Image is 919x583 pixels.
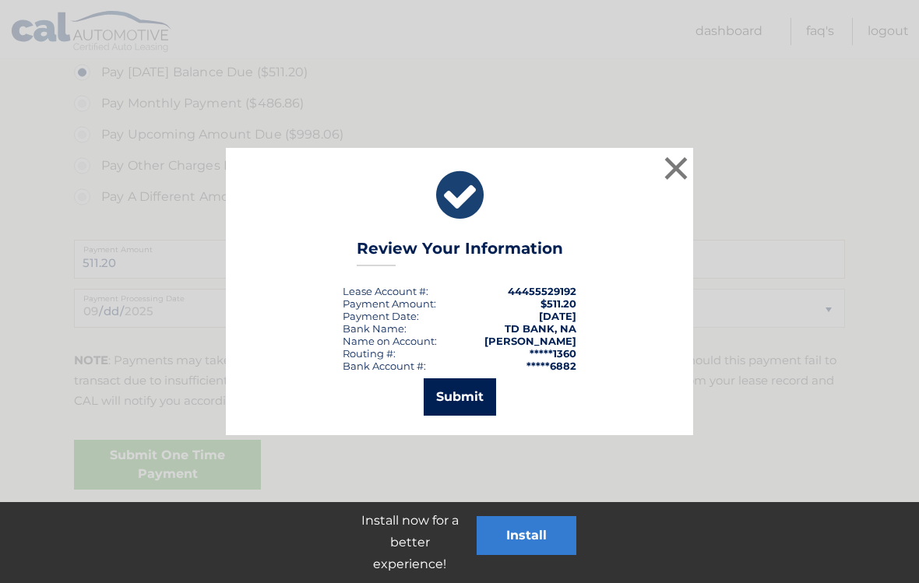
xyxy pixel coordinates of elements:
button: × [660,153,692,184]
button: Submit [424,378,496,416]
h3: Review Your Information [357,239,563,266]
div: Bank Account #: [343,360,426,372]
p: Install now for a better experience! [343,510,477,575]
strong: 44455529192 [508,285,576,297]
strong: [PERSON_NAME] [484,335,576,347]
div: : [343,310,419,322]
span: Payment Date [343,310,417,322]
div: Routing #: [343,347,396,360]
div: Bank Name: [343,322,407,335]
button: Install [477,516,576,555]
span: [DATE] [539,310,576,322]
div: Lease Account #: [343,285,428,297]
div: Name on Account: [343,335,437,347]
div: Payment Amount: [343,297,436,310]
strong: TD BANK, NA [505,322,576,335]
span: $511.20 [540,297,576,310]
